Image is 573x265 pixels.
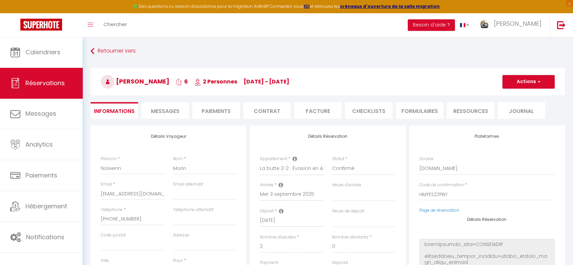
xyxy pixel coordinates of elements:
span: Messages [25,109,56,118]
span: Réservations [25,79,65,87]
label: Pays [173,258,183,264]
label: Téléphone alternatif [173,207,214,213]
li: Ressources [447,102,494,119]
label: Adresse [173,232,189,239]
li: Journal [498,102,545,119]
button: Actions [502,75,555,89]
label: Nom [173,156,183,162]
a: ... [PERSON_NAME] [474,13,550,37]
label: Code postal [101,232,126,239]
h4: Détails Voyageur [101,134,236,139]
li: FORMULAIRES [396,102,443,119]
a: Page de réservation [419,207,459,213]
a: ICI [304,3,310,9]
li: Facture [294,102,342,119]
label: Heure de départ [332,208,364,214]
span: Analytics [25,140,53,149]
span: [DATE] - [DATE] [244,78,289,86]
li: Informations [91,102,138,119]
span: [PERSON_NAME] [101,77,169,86]
label: Départ [260,208,274,214]
label: Nombre d'adultes [260,234,296,241]
h4: Plateformes [419,134,555,139]
label: Code de confirmation [419,182,464,188]
label: Statut [332,156,344,162]
label: Nombre d'enfants [332,234,368,241]
span: Messages [151,107,179,115]
span: [PERSON_NAME] [494,19,541,28]
span: Notifications [26,233,64,241]
img: Super Booking [20,19,62,31]
span: 6 [176,78,188,86]
label: Heure d'arrivée [332,182,361,188]
a: Chercher [98,13,132,37]
li: Paiements [192,102,240,119]
a: créneaux d'ouverture de la salle migration [340,3,440,9]
span: 2 Personnes [194,78,237,86]
img: logout [557,21,566,29]
img: ... [479,19,490,29]
label: Source [419,156,434,162]
span: Hébergement [25,202,67,210]
label: Email [101,181,112,188]
label: Prénom [101,156,117,162]
button: Ouvrir le widget de chat LiveChat [5,3,26,23]
button: Besoin d'aide ? [408,19,455,31]
label: Arrivée [260,182,273,188]
label: Ville [101,258,109,264]
label: Email alternatif [173,181,203,188]
li: CHECKLISTS [345,102,393,119]
label: Téléphone [101,207,122,213]
span: Chercher [103,21,127,28]
span: Calendriers [25,48,60,56]
h4: Détails Réservation [260,134,395,139]
label: Appartement [260,156,287,162]
a: Retourner vers [91,45,565,57]
li: Contrat [243,102,291,119]
span: Paiements [25,171,57,179]
h4: Détails Réservation [419,217,555,222]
